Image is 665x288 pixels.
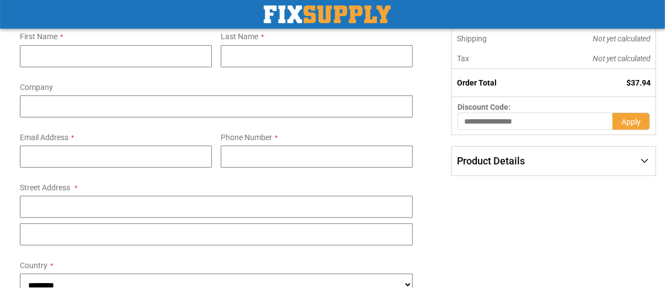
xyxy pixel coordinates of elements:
span: Not yet calculated [593,34,651,43]
span: Last Name [221,32,258,41]
span: Product Details [457,155,525,167]
span: $37.94 [626,78,651,87]
span: Shipping [457,34,487,43]
span: Not yet calculated [593,54,651,63]
span: Country [20,261,47,270]
span: Phone Number [221,133,272,142]
img: Fix Industrial Supply [264,6,391,23]
span: First Name [20,32,57,41]
a: store logo [264,6,391,23]
span: Email Address [20,133,68,142]
button: Apply [613,113,650,130]
span: Street Address [20,183,70,192]
strong: Order Total [457,78,497,87]
span: Apply [621,118,641,126]
span: Company [20,83,53,92]
span: Discount Code: [457,103,510,111]
th: Tax [452,49,542,69]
